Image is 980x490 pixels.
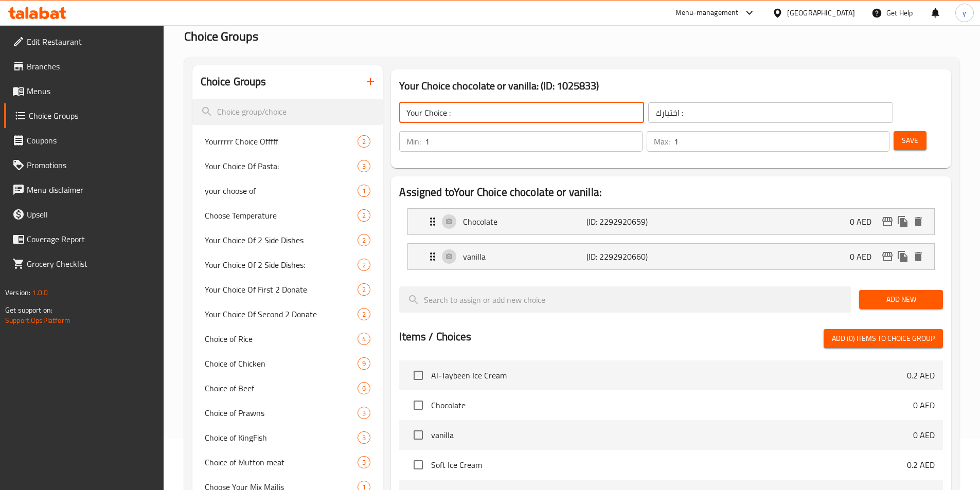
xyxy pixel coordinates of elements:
div: Your Choice Of Pasta:3 [192,154,383,178]
button: duplicate [895,214,911,229]
button: edit [880,249,895,264]
li: Expand [399,204,943,239]
span: Choice of Mutton meat [205,456,358,468]
span: Yourrrrr Choice Offfff [205,135,358,148]
div: Your Choice Of First 2 Donate2 [192,277,383,302]
div: Choice of Prawns3 [192,401,383,425]
span: Your Choice Of First 2 Donate [205,283,358,296]
span: Your Choice Of Pasta: [205,160,358,172]
span: Promotions [27,159,155,171]
span: Your Choice Of Second 2 Donate [205,308,358,320]
span: 1.0.0 [32,286,48,299]
span: Branches [27,60,155,72]
a: Branches [4,54,164,79]
span: Upsell [27,208,155,221]
h2: Assigned to Your Choice chocolate or vanilla: [399,185,943,200]
div: Choice of Rice4 [192,326,383,351]
div: Choice of Chicken9 [192,351,383,376]
button: Save [894,131,926,150]
div: Yourrrrr Choice Offfff2 [192,129,383,154]
p: 0.2 AED [907,369,935,382]
div: Choices [358,431,370,444]
span: Menus [27,85,155,97]
span: 5 [358,458,370,467]
div: Choices [358,135,370,148]
span: Coupons [27,134,155,147]
div: Choices [358,357,370,370]
span: Select choice [407,365,429,386]
div: Choices [358,456,370,468]
span: Your Choice Of 2 Side Dishes [205,234,358,246]
div: your choose of1 [192,178,383,203]
p: Chocolate [463,215,586,228]
p: 0 AED [913,429,935,441]
div: Choices [358,333,370,345]
div: Choices [358,185,370,197]
a: Support.OpsPlatform [5,314,70,327]
span: Al-Taybeen Ice Cream [431,369,907,382]
div: Choice of KingFish3 [192,425,383,450]
div: Choose Temperature2 [192,203,383,228]
p: vanilla [463,250,586,263]
p: (ID: 2292920660) [586,250,669,263]
span: Choice of Prawns [205,407,358,419]
span: 3 [358,408,370,418]
p: (ID: 2292920659) [586,215,669,228]
span: Edit Restaurant [27,35,155,48]
span: 4 [358,334,370,344]
span: Chocolate [431,399,913,411]
a: Coverage Report [4,227,164,251]
div: Choice of Mutton meat5 [192,450,383,475]
div: Choice of Beef6 [192,376,383,401]
span: your choose of [205,185,358,197]
span: 2 [358,137,370,147]
h2: Items / Choices [399,329,471,344]
div: Choices [358,308,370,320]
button: Add (0) items to choice group [824,329,943,348]
span: Choice of Chicken [205,357,358,370]
li: Expand [399,239,943,274]
a: Grocery Checklist [4,251,164,276]
span: Coverage Report [27,233,155,245]
div: Choices [358,259,370,271]
span: Your Choice Of 2 Side Dishes: [205,259,358,271]
div: Your Choice Of 2 Side Dishes:2 [192,252,383,277]
div: [GEOGRAPHIC_DATA] [787,7,855,19]
div: Choices [358,160,370,172]
p: 0 AED [850,215,880,228]
span: Grocery Checklist [27,258,155,270]
div: Choices [358,234,370,246]
a: Edit Restaurant [4,29,164,54]
div: Expand [408,244,934,269]
p: 0 AED [913,399,935,411]
span: 2 [358,211,370,221]
button: edit [880,214,895,229]
span: Version: [5,286,30,299]
div: Choices [358,283,370,296]
span: Select choice [407,424,429,446]
div: Your Choice Of Second 2 Donate2 [192,302,383,326]
p: Min: [406,135,421,148]
span: vanilla [431,429,913,441]
span: Select choice [407,454,429,476]
span: 3 [358,433,370,443]
span: Soft Ice Cream [431,459,907,471]
div: Expand [408,209,934,234]
div: Your Choice Of 2 Side Dishes2 [192,228,383,252]
span: Add New [867,293,935,306]
span: Choice of Beef [205,382,358,394]
a: Menus [4,79,164,103]
span: Choice Groups [29,110,155,122]
button: Add New [859,290,943,309]
a: Promotions [4,153,164,177]
span: 2 [358,310,370,319]
span: 1 [358,186,370,196]
span: 6 [358,384,370,393]
span: Add (0) items to choice group [832,332,935,345]
span: Save [902,134,918,147]
a: Choice Groups [4,103,164,128]
span: 2 [358,260,370,270]
p: 0 AED [850,250,880,263]
button: delete [911,249,926,264]
a: Menu disclaimer [4,177,164,202]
